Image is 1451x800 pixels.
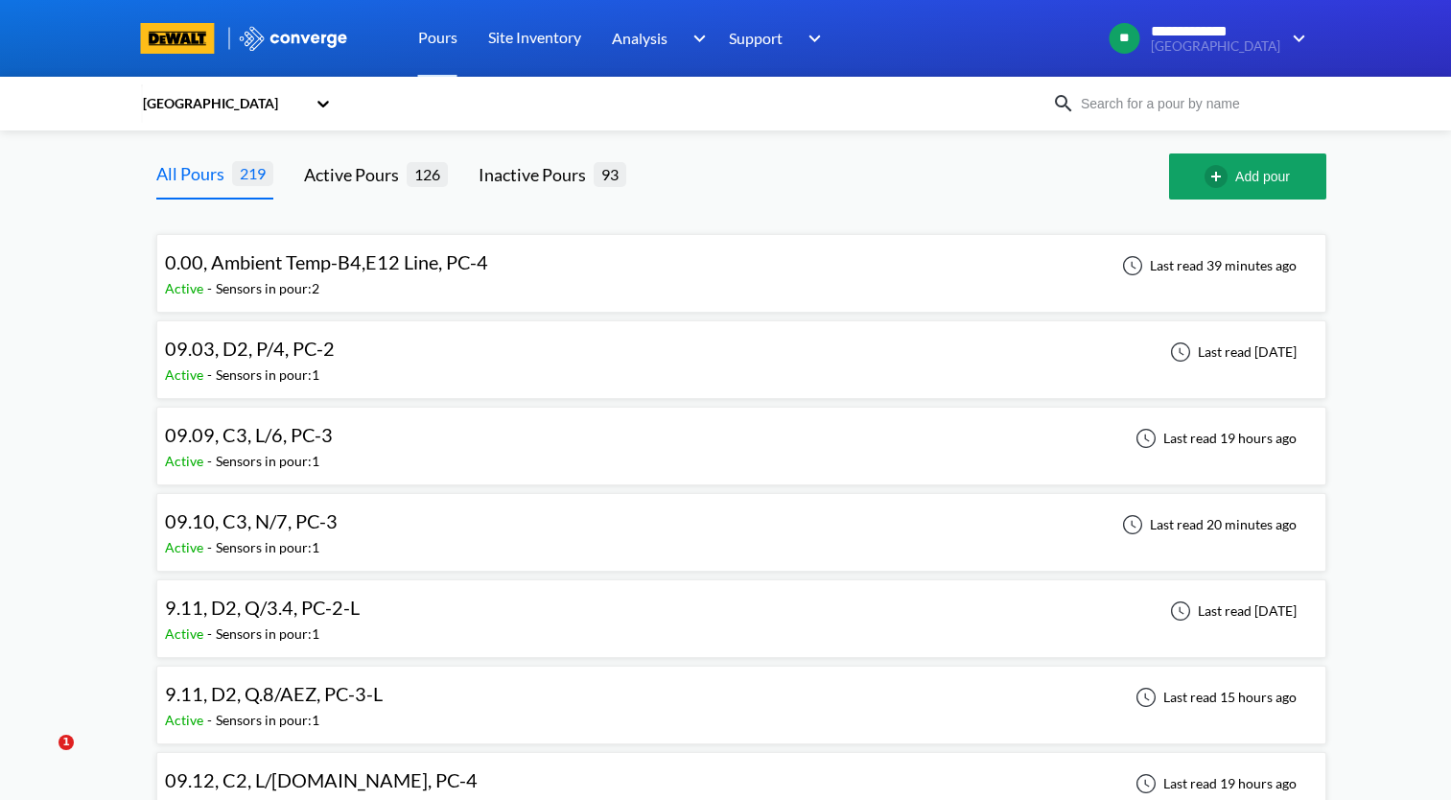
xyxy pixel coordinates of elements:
[1205,165,1235,188] img: add-circle-outline.svg
[165,280,207,296] span: Active
[1112,254,1302,277] div: Last read 39 minutes ago
[1280,27,1311,50] img: downArrow.svg
[594,162,626,186] span: 93
[156,515,1326,531] a: 09.10, C3, N/7, PC-3Active-Sensors in pour:1Last read 20 minutes ago
[207,280,216,296] span: -
[1125,772,1302,795] div: Last read 19 hours ago
[216,537,319,558] div: Sensors in pour: 1
[1159,341,1302,364] div: Last read [DATE]
[165,453,207,469] span: Active
[1125,427,1302,450] div: Last read 19 hours ago
[156,342,1326,359] a: 09.03, D2, P/4, PC-2Active-Sensors in pour:1Last read [DATE]
[612,26,667,50] span: Analysis
[232,161,273,185] span: 219
[59,735,74,750] span: 1
[1075,93,1307,114] input: Search for a pour by name
[238,26,349,51] img: logo_ewhite.svg
[1052,92,1075,115] img: icon-search.svg
[156,688,1326,704] a: 9.11, D2, Q.8/AEZ, PC-3-LActive-Sensors in pour:1Last read 15 hours ago
[165,250,488,273] span: 0.00, Ambient Temp-B4,E12 Line, PC-4
[796,27,827,50] img: downArrow.svg
[216,278,319,299] div: Sensors in pour: 2
[207,453,216,469] span: -
[1159,600,1302,623] div: Last read [DATE]
[165,625,207,642] span: Active
[165,509,338,532] span: 09.10, C3, N/7, PC-3
[216,451,319,472] div: Sensors in pour: 1
[156,601,1326,618] a: 9.11, D2, Q/3.4, PC-2-LActive-Sensors in pour:1Last read [DATE]
[216,710,319,731] div: Sensors in pour: 1
[1112,513,1302,536] div: Last read 20 minutes ago
[19,735,65,781] iframe: Intercom live chat
[141,23,215,54] img: branding logo
[156,774,1326,790] a: 09.12, C2, L/[DOMAIN_NAME], PC-4Active-Sensors in pour:1Last read 19 hours ago
[729,26,783,50] span: Support
[141,93,306,114] div: [GEOGRAPHIC_DATA]
[141,23,238,54] a: branding logo
[156,160,232,187] div: All Pours
[1169,153,1326,200] button: Add pour
[165,712,207,728] span: Active
[216,365,319,386] div: Sensors in pour: 1
[1125,686,1302,709] div: Last read 15 hours ago
[165,768,478,791] span: 09.12, C2, L/[DOMAIN_NAME], PC-4
[207,625,216,642] span: -
[1151,39,1280,54] span: [GEOGRAPHIC_DATA]
[207,712,216,728] span: -
[407,162,448,186] span: 126
[156,256,1326,272] a: 0.00, Ambient Temp-B4,E12 Line, PC-4Active-Sensors in pour:2Last read 39 minutes ago
[681,27,712,50] img: downArrow.svg
[165,539,207,555] span: Active
[165,366,207,383] span: Active
[479,161,594,188] div: Inactive Pours
[165,423,333,446] span: 09.09, C3, L/6, PC-3
[165,337,335,360] span: 09.03, D2, P/4, PC-2
[216,624,319,645] div: Sensors in pour: 1
[165,682,383,705] span: 9.11, D2, Q.8/AEZ, PC-3-L
[304,161,407,188] div: Active Pours
[207,539,216,555] span: -
[207,366,216,383] span: -
[165,596,360,619] span: 9.11, D2, Q/3.4, PC-2-L
[156,429,1326,445] a: 09.09, C3, L/6, PC-3Active-Sensors in pour:1Last read 19 hours ago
